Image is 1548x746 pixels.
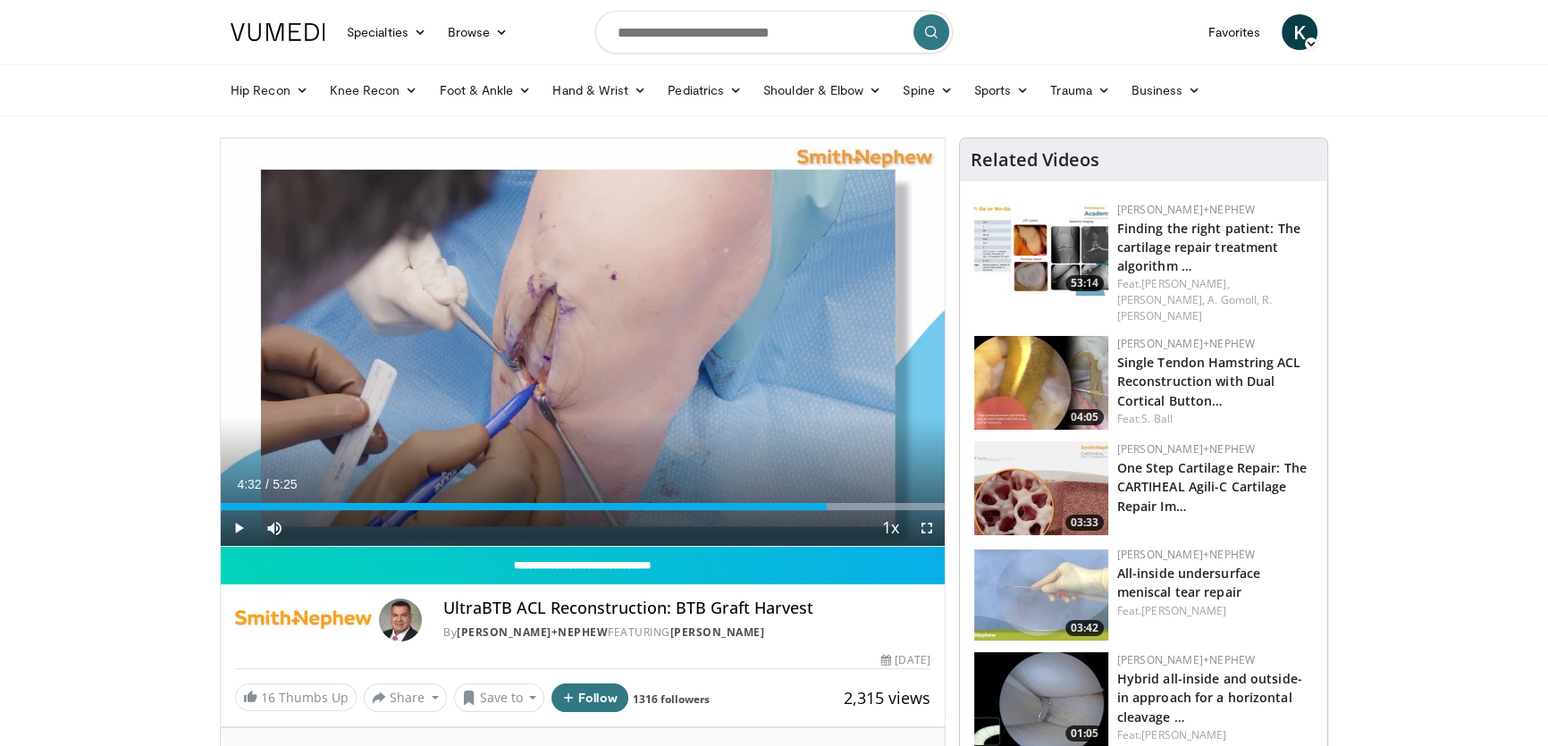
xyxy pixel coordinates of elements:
a: Single Tendon Hamstring ACL Reconstruction with Dual Cortical Button… [1117,354,1301,408]
a: [PERSON_NAME]+Nephew [1117,202,1255,217]
a: [PERSON_NAME] [1141,603,1226,618]
a: One Step Cartilage Repair: The CARTIHEAL Agili-C Cartilage Repair Im… [1117,459,1307,514]
a: Shoulder & Elbow [753,72,892,108]
img: 47fc3831-2644-4472-a478-590317fb5c48.150x105_q85_crop-smart_upscale.jpg [974,336,1108,430]
a: Business [1121,72,1212,108]
a: Hip Recon [220,72,319,108]
a: 16 Thumbs Up [235,683,357,711]
div: Feat. [1117,603,1313,619]
a: Foot & Ankle [429,72,543,108]
button: Save to [454,683,545,712]
img: 364c13b8-bf65-400b-a941-5a4a9c158216.150x105_q85_crop-smart_upscale.jpg [974,652,1108,746]
a: [PERSON_NAME], [1117,292,1205,307]
a: [PERSON_NAME]+Nephew [457,624,608,640]
a: 04:05 [974,336,1108,430]
span: 03:42 [1065,620,1104,636]
a: Hand & Wrist [542,72,657,108]
img: VuMedi Logo [231,23,325,41]
h4: Related Videos [971,149,1099,171]
span: 5:25 [273,477,297,491]
a: A. Gomoll, [1207,292,1259,307]
div: Feat. [1117,727,1313,743]
a: 03:42 [974,547,1108,641]
span: 01:05 [1065,725,1104,742]
span: 03:33 [1065,515,1104,531]
input: Search topics, interventions [595,11,953,54]
div: Progress Bar [221,503,945,510]
span: / [265,477,269,491]
div: By FEATURING [443,624,930,641]
a: Browse [437,14,519,50]
h4: UltraBTB ACL Reconstruction: BTB Graft Harvest [443,599,930,618]
a: 03:33 [974,441,1108,535]
a: S. Ball [1141,411,1173,426]
img: 781f413f-8da4-4df1-9ef9-bed9c2d6503b.150x105_q85_crop-smart_upscale.jpg [974,441,1108,535]
span: 04:05 [1065,409,1104,425]
span: 16 [261,689,275,706]
img: 02c34c8e-0ce7-40b9-85e3-cdd59c0970f9.150x105_q85_crop-smart_upscale.jpg [974,547,1108,641]
a: Specialties [336,14,437,50]
a: 53:14 [974,202,1108,296]
button: Play [221,510,257,546]
a: Sports [963,72,1040,108]
a: K [1282,14,1317,50]
a: [PERSON_NAME]+Nephew [1117,652,1255,667]
a: [PERSON_NAME]+Nephew [1117,547,1255,562]
img: Avatar [379,599,422,641]
a: [PERSON_NAME] [670,624,765,640]
button: Share [364,683,447,712]
a: [PERSON_NAME]+Nephew [1117,441,1255,457]
a: Favorites [1197,14,1271,50]
div: Feat. [1117,411,1313,427]
button: Follow [551,683,628,712]
a: R. [PERSON_NAME] [1117,292,1272,323]
a: 01:05 [974,652,1108,746]
a: Pediatrics [657,72,753,108]
a: [PERSON_NAME] [1141,727,1226,742]
div: Feat. [1117,276,1313,324]
img: 2894c166-06ea-43da-b75e-3312627dae3b.150x105_q85_crop-smart_upscale.jpg [974,202,1108,296]
video-js: Video Player [221,138,945,547]
img: Smith+Nephew [235,599,372,641]
span: 4:32 [237,477,261,491]
a: Trauma [1039,72,1121,108]
a: 1316 followers [633,692,710,707]
a: Hybrid all-inside and outside-in approach for a horizontal cleavage … [1117,670,1302,725]
button: Playback Rate [873,510,909,546]
div: [DATE] [881,652,930,668]
a: All-inside undersurface meniscal tear repair [1117,565,1260,600]
a: [PERSON_NAME]+Nephew [1117,336,1255,351]
button: Fullscreen [909,510,945,546]
span: 2,315 views [844,687,930,708]
span: 53:14 [1065,275,1104,291]
a: [PERSON_NAME], [1141,276,1229,291]
button: Mute [257,510,292,546]
a: Knee Recon [319,72,429,108]
a: Spine [892,72,963,108]
a: Finding the right patient: The cartilage repair treatment algorithm … [1117,220,1300,274]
